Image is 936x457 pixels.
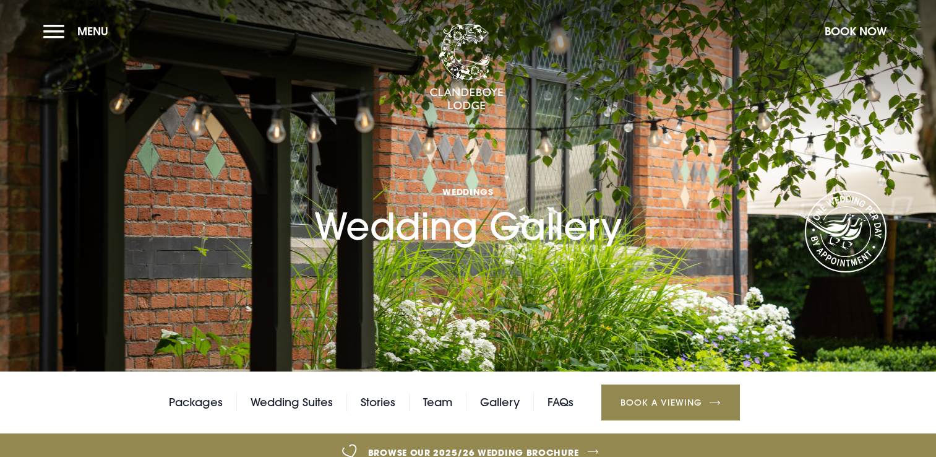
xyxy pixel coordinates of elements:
a: Team [423,393,452,412]
img: Clandeboye Lodge [429,24,504,111]
a: Gallery [480,393,520,412]
a: FAQs [547,393,573,412]
a: Stories [361,393,395,412]
button: Book Now [818,18,893,45]
span: Menu [77,24,108,38]
a: Packages [169,393,223,412]
a: Wedding Suites [251,393,333,412]
button: Menu [43,18,114,45]
span: Weddings [314,186,622,198]
a: Book a Viewing [601,385,740,420]
h1: Wedding Gallery [314,129,622,249]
